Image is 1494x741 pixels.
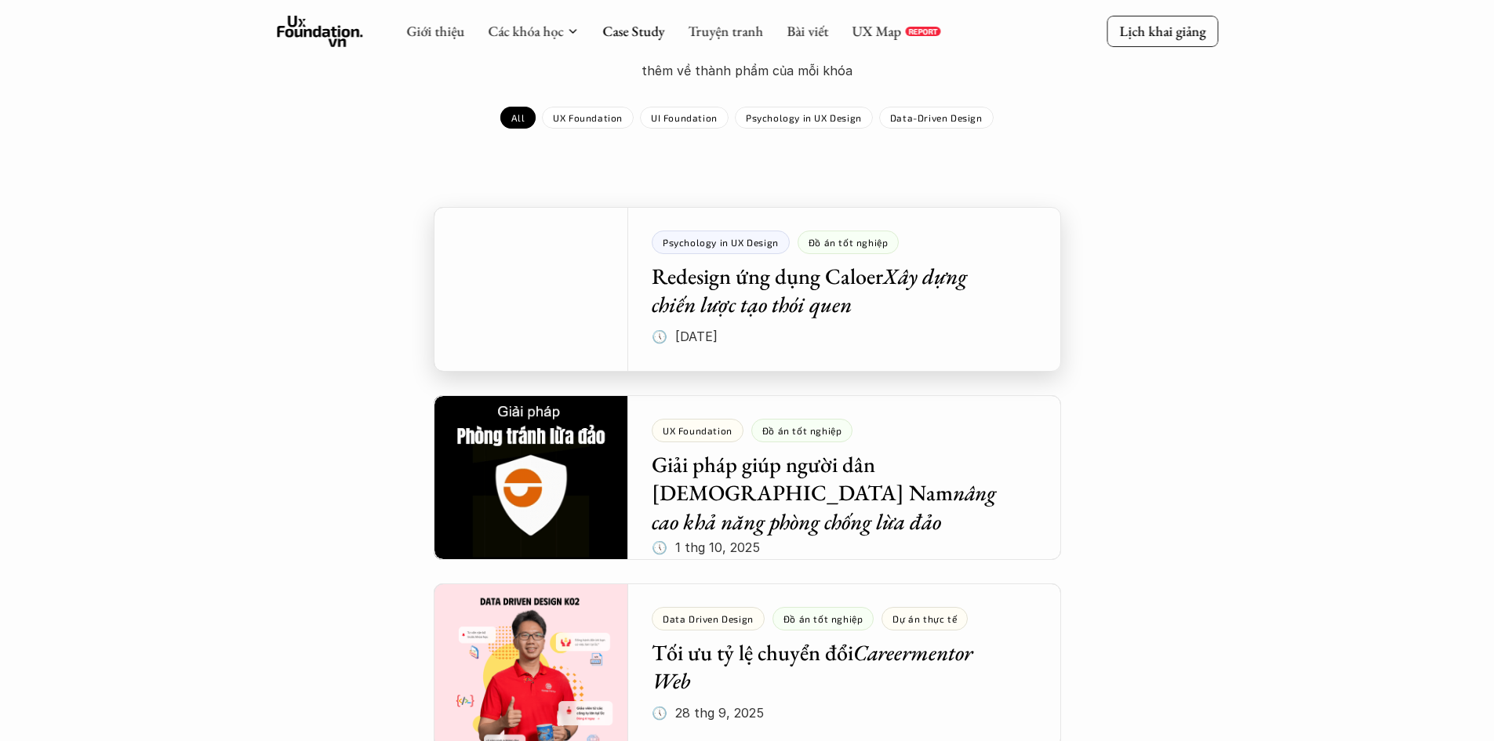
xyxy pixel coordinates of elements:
[1107,16,1218,46] a: Lịch khai giảng
[602,22,664,40] a: Case Study
[852,22,901,40] a: UX Map
[787,22,828,40] a: Bài viết
[746,112,862,123] p: Psychology in UX Design
[434,395,1061,560] a: Giải pháp giúp người dân [DEMOGRAPHIC_DATA] Namnâng cao khả năng phòng chống lừa đảo🕔 1 thg 10, 2025
[688,22,763,40] a: Truyện tranh
[905,27,940,36] a: REPORT
[908,27,937,36] p: REPORT
[651,112,718,123] p: UI Foundation
[488,22,563,40] a: Các khóa học
[406,22,464,40] a: Giới thiệu
[553,112,623,123] p: UX Foundation
[1119,22,1205,40] p: Lịch khai giảng
[890,112,983,123] p: Data-Driven Design
[434,207,1061,372] a: Redesign ứng dụng CaloerXây dựng chiến lược tạo thói quen🕔 [DATE]
[511,112,525,123] p: All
